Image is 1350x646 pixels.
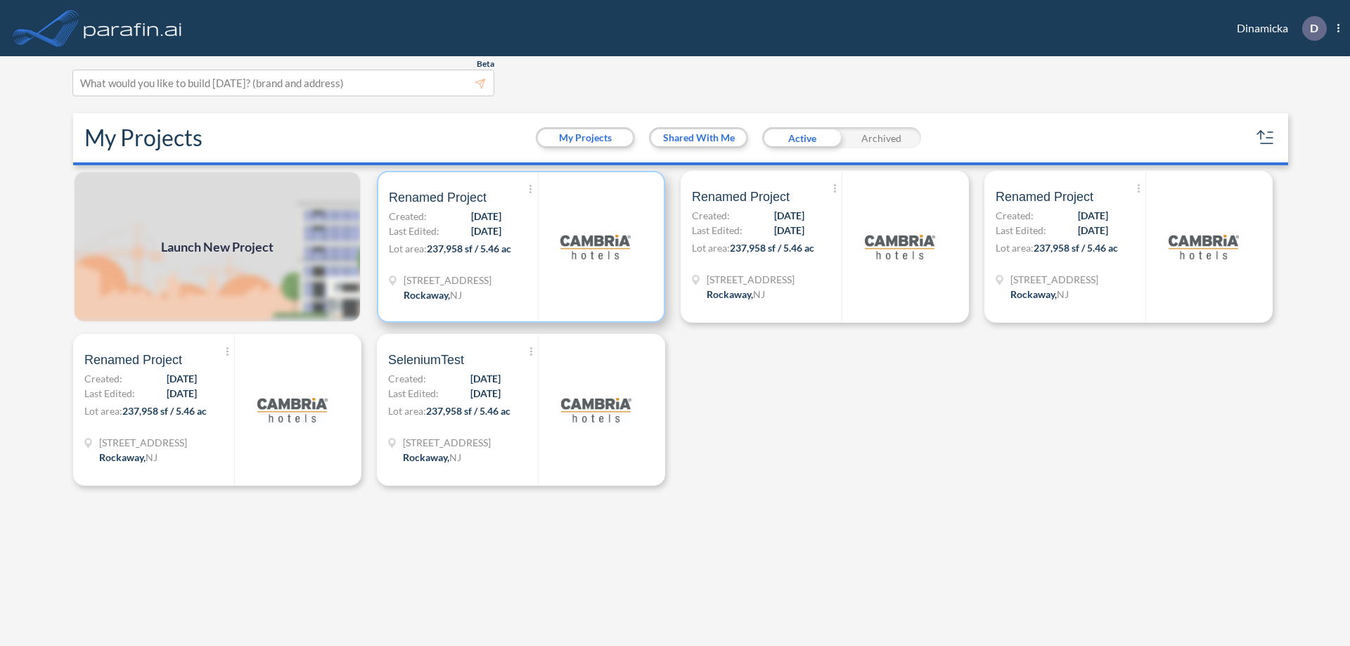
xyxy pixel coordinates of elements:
span: Renamed Project [389,189,487,206]
div: Archived [842,127,921,148]
span: Rockaway , [404,289,450,301]
img: logo [560,212,631,282]
span: 321 Mt Hope Ave [403,435,491,450]
span: 321 Mt Hope Ave [99,435,187,450]
span: [DATE] [471,224,501,238]
span: Renamed Project [996,188,1093,205]
button: My Projects [538,129,633,146]
button: Shared With Me [651,129,746,146]
img: logo [1169,212,1239,282]
span: NJ [449,451,461,463]
img: logo [81,14,185,42]
div: Active [762,127,842,148]
span: [DATE] [470,386,501,401]
span: Last Edited: [388,386,439,401]
img: add [73,171,361,323]
span: Created: [388,371,426,386]
div: Dinamicka [1216,16,1339,41]
span: [DATE] [167,371,197,386]
img: logo [257,375,328,445]
span: 237,958 sf / 5.46 ac [730,242,814,254]
span: Created: [389,209,427,224]
span: [DATE] [774,208,804,223]
h2: My Projects [84,124,202,151]
span: [DATE] [774,223,804,238]
a: Launch New Project [73,171,361,323]
span: Last Edited: [692,223,742,238]
span: NJ [1057,288,1069,300]
div: Rockaway, NJ [707,287,765,302]
span: 321 Mt Hope Ave [404,273,491,288]
span: Rockaway , [707,288,753,300]
p: D [1310,22,1318,34]
span: Renamed Project [692,188,790,205]
span: Renamed Project [84,351,182,368]
span: Last Edited: [84,386,135,401]
span: [DATE] [471,209,501,224]
span: Created: [692,208,730,223]
span: NJ [450,289,462,301]
img: logo [561,375,631,445]
span: SeleniumTest [388,351,464,368]
span: 237,958 sf / 5.46 ac [1034,242,1118,254]
span: Created: [996,208,1034,223]
span: 321 Mt Hope Ave [707,272,795,287]
button: sort [1254,127,1277,149]
div: Rockaway, NJ [404,288,462,302]
span: Lot area: [692,242,730,254]
div: Rockaway, NJ [1010,287,1069,302]
span: Lot area: [84,405,122,417]
span: [DATE] [1078,223,1108,238]
span: NJ [146,451,157,463]
span: Lot area: [388,405,426,417]
span: Last Edited: [996,223,1046,238]
span: Rockaway , [1010,288,1057,300]
span: Beta [477,58,494,70]
div: Rockaway, NJ [99,450,157,465]
span: Lot area: [996,242,1034,254]
span: 237,958 sf / 5.46 ac [426,405,510,417]
span: Launch New Project [161,238,274,257]
span: Created: [84,371,122,386]
span: 237,958 sf / 5.46 ac [122,405,207,417]
span: Rockaway , [99,451,146,463]
div: Rockaway, NJ [403,450,461,465]
span: 237,958 sf / 5.46 ac [427,243,511,254]
span: [DATE] [470,371,501,386]
span: [DATE] [167,386,197,401]
span: [DATE] [1078,208,1108,223]
span: 321 Mt Hope Ave [1010,272,1098,287]
span: Rockaway , [403,451,449,463]
span: Lot area: [389,243,427,254]
span: Last Edited: [389,224,439,238]
img: logo [865,212,935,282]
span: NJ [753,288,765,300]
